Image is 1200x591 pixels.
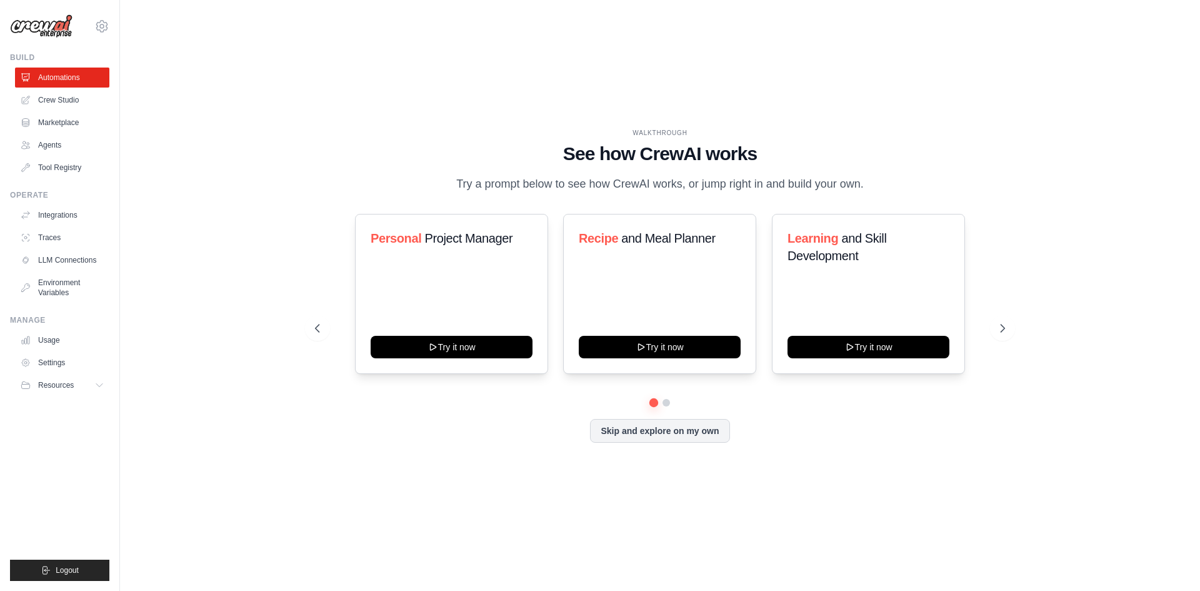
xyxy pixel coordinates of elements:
[15,273,109,303] a: Environment Variables
[315,128,1005,138] div: WALKTHROUGH
[622,231,716,245] span: and Meal Planner
[579,336,741,358] button: Try it now
[15,113,109,133] a: Marketplace
[787,231,838,245] span: Learning
[371,231,421,245] span: Personal
[15,68,109,88] a: Automations
[787,231,886,263] span: and Skill Development
[10,190,109,200] div: Operate
[15,250,109,270] a: LLM Connections
[315,143,1005,165] h1: See how CrewAI works
[15,205,109,225] a: Integrations
[38,380,74,390] span: Resources
[15,135,109,155] a: Agents
[371,336,532,358] button: Try it now
[579,231,618,245] span: Recipe
[10,53,109,63] div: Build
[15,375,109,395] button: Resources
[10,315,109,325] div: Manage
[56,565,79,575] span: Logout
[10,560,109,581] button: Logout
[590,419,729,443] button: Skip and explore on my own
[450,175,870,193] p: Try a prompt below to see how CrewAI works, or jump right in and build your own.
[10,14,72,38] img: Logo
[15,353,109,373] a: Settings
[424,231,512,245] span: Project Manager
[15,90,109,110] a: Crew Studio
[15,330,109,350] a: Usage
[15,228,109,248] a: Traces
[15,158,109,178] a: Tool Registry
[787,336,949,358] button: Try it now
